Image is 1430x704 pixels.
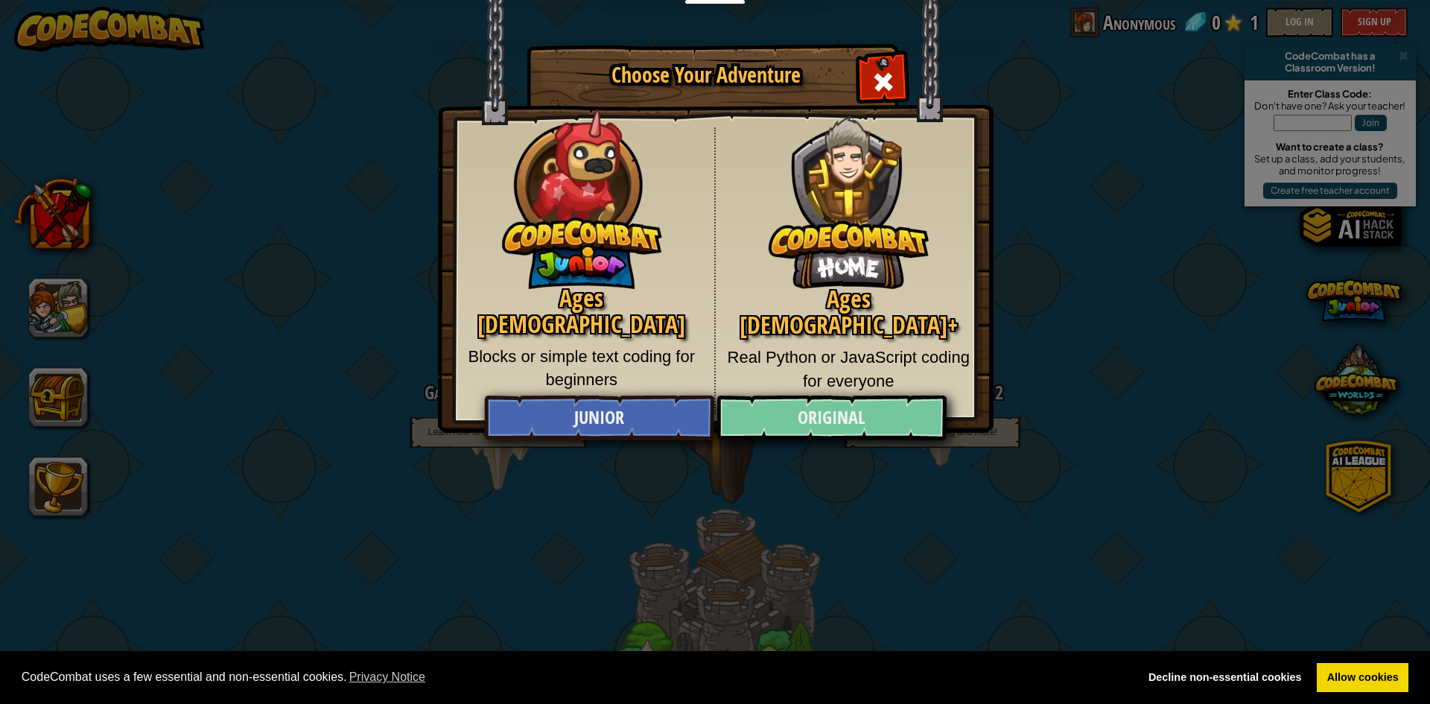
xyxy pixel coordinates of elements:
div: Close modal [859,57,906,104]
a: deny cookies [1138,663,1312,693]
p: Real Python or JavaScript coding for everyone [727,346,971,393]
img: CodeCombat Junior hero character [502,99,662,289]
p: Blocks or simple text coding for beginners [460,345,703,392]
h1: Choose Your Adventure [553,64,859,87]
a: Original [716,396,946,440]
h2: Ages [DEMOGRAPHIC_DATA]+ [727,286,971,338]
h2: Ages [DEMOGRAPHIC_DATA] [460,285,703,337]
img: CodeCombat Original hero character [769,93,929,289]
a: learn more about cookies [347,666,428,688]
a: allow cookies [1317,663,1408,693]
a: Junior [484,396,714,440]
span: CodeCombat uses a few essential and non-essential cookies. [22,666,1127,688]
